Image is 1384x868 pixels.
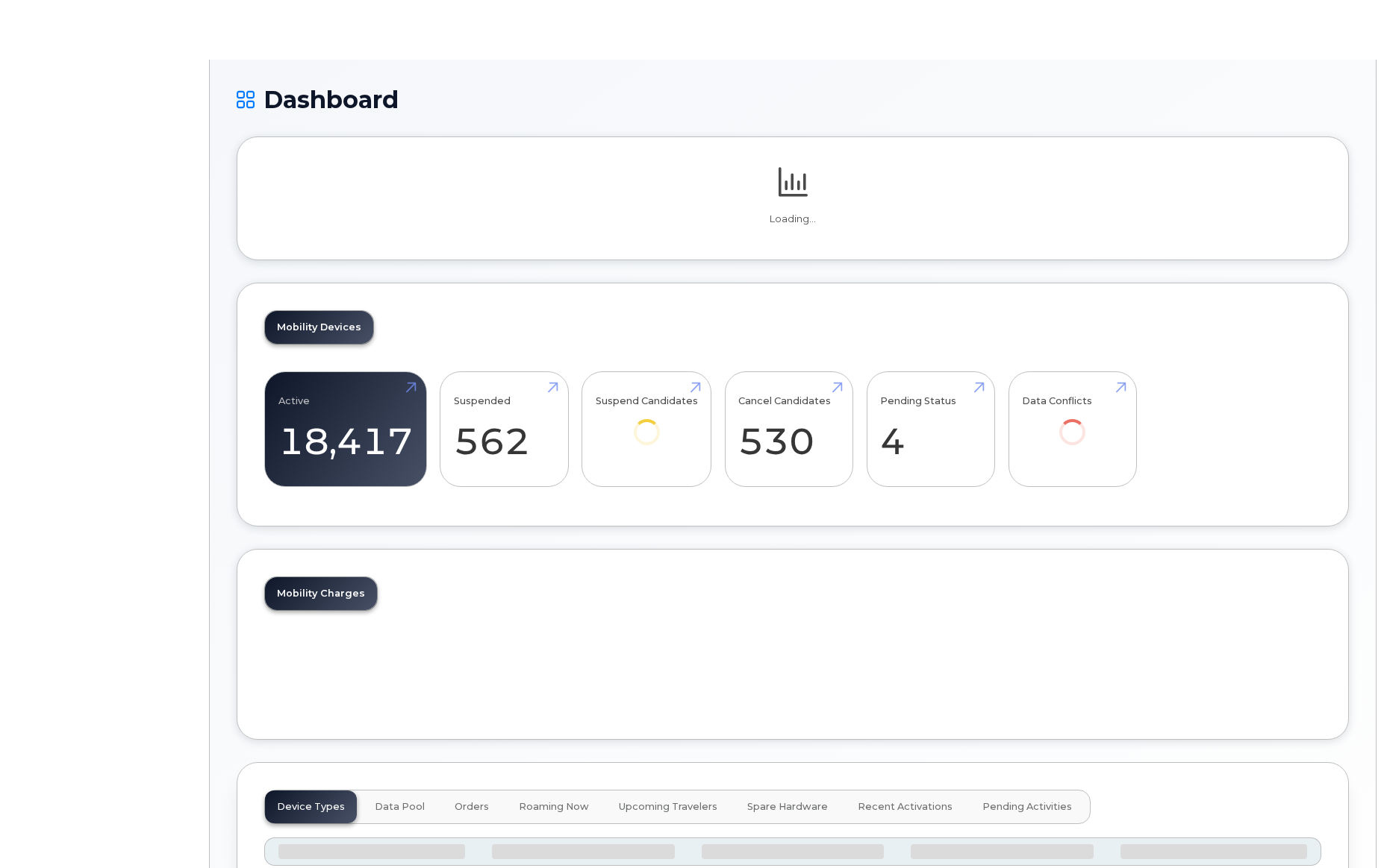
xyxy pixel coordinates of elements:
[858,801,953,813] span: Recent Activations
[747,801,828,813] span: Spare Hardware
[265,311,373,344] a: Mobility Devices
[519,801,589,813] span: Roaming Now
[738,380,839,479] a: Cancel Candidates 530
[880,380,981,479] a: Pending Status 4
[237,87,1349,113] h1: Dashboard
[278,380,413,479] a: Active 18,417
[1022,380,1123,466] a: Data Conflicts
[455,801,489,813] span: Orders
[982,801,1072,813] span: Pending Activities
[264,213,1321,226] p: Loading...
[454,380,555,479] a: Suspended 562
[619,801,717,813] span: Upcoming Travelers
[265,577,377,610] a: Mobility Charges
[375,801,425,813] span: Data Pool
[596,380,698,466] a: Suspend Candidates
